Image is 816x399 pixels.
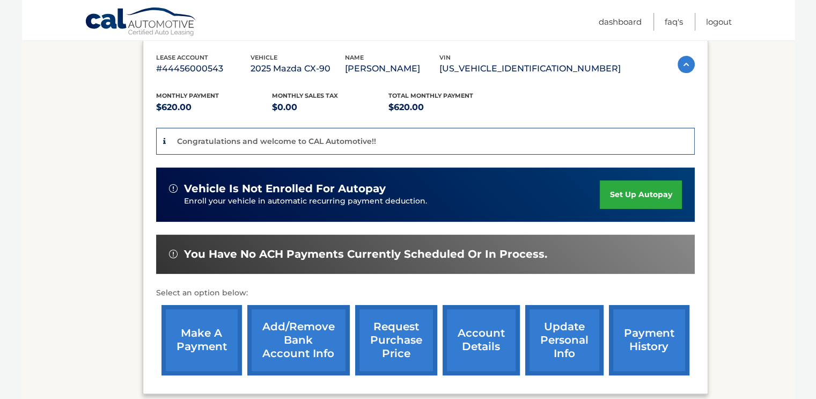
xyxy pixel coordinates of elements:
[388,100,505,115] p: $620.00
[439,54,451,61] span: vin
[184,182,386,195] span: vehicle is not enrolled for autopay
[247,305,350,375] a: Add/Remove bank account info
[161,305,242,375] a: make a payment
[345,54,364,61] span: name
[678,56,695,73] img: accordion-active.svg
[599,13,642,31] a: Dashboard
[355,305,437,375] a: request purchase price
[156,54,208,61] span: lease account
[156,100,273,115] p: $620.00
[665,13,683,31] a: FAQ's
[156,287,695,300] p: Select an option below:
[272,92,338,99] span: Monthly sales Tax
[706,13,732,31] a: Logout
[177,136,376,146] p: Congratulations and welcome to CAL Automotive!!
[272,100,388,115] p: $0.00
[169,250,178,258] img: alert-white.svg
[85,7,197,38] a: Cal Automotive
[156,92,219,99] span: Monthly Payment
[439,61,621,76] p: [US_VEHICLE_IDENTIFICATION_NUMBER]
[251,54,277,61] span: vehicle
[609,305,689,375] a: payment history
[443,305,520,375] a: account details
[169,184,178,193] img: alert-white.svg
[184,248,547,261] span: You have no ACH payments currently scheduled or in process.
[251,61,345,76] p: 2025 Mazda CX-90
[525,305,604,375] a: update personal info
[184,195,600,207] p: Enroll your vehicle in automatic recurring payment deduction.
[345,61,439,76] p: [PERSON_NAME]
[600,180,681,209] a: set up autopay
[156,61,251,76] p: #44456000543
[388,92,473,99] span: Total Monthly Payment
